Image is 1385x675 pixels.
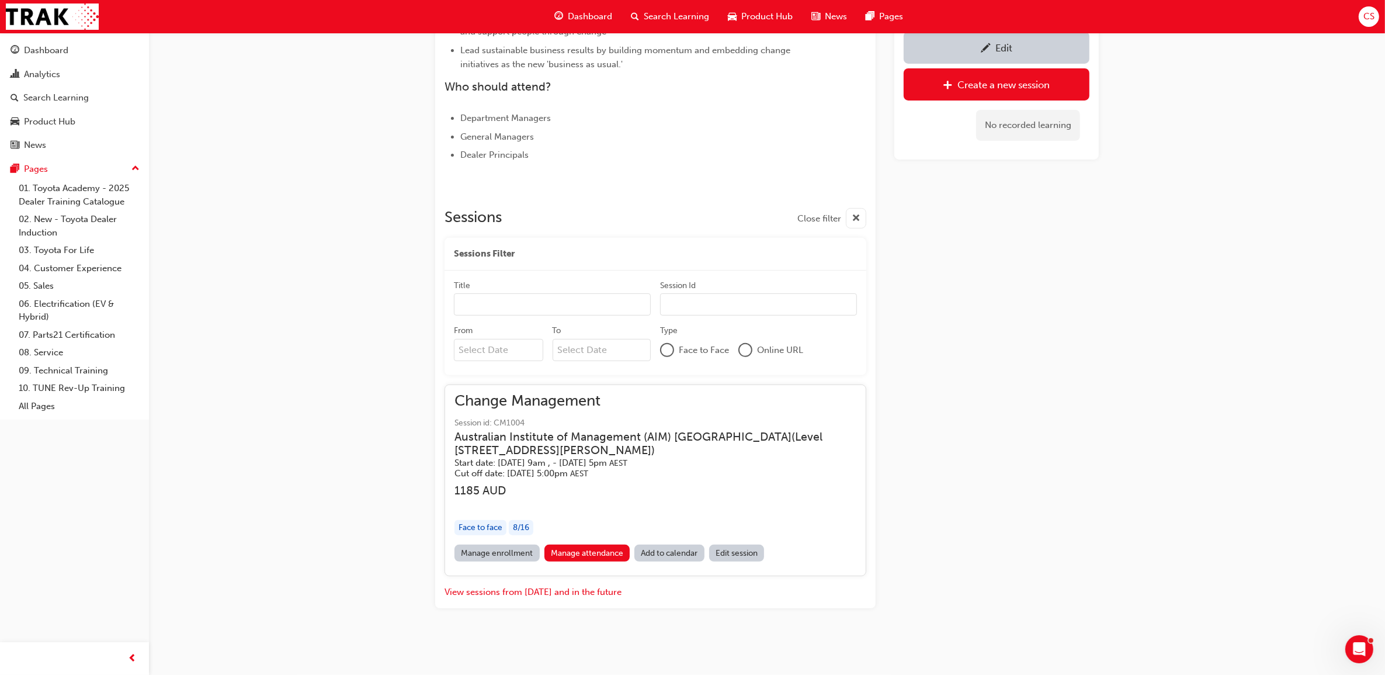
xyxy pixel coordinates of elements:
h3: 1185 AUD [454,484,856,497]
span: Search Learning [644,10,709,23]
span: Session id: CM1004 [454,417,856,430]
span: Lead sustainable business results by building momentum and embedding change initiatives as the ne... [460,45,793,70]
span: cross-icon [852,212,860,226]
input: To [553,339,651,361]
a: Manage attendance [544,545,630,562]
div: No recorded learning [976,110,1080,141]
a: search-iconSearch Learning [622,5,718,29]
a: Create a new session [904,68,1089,101]
a: Manage enrollment [454,545,540,562]
div: Product Hub [24,115,75,129]
div: Pages [24,162,48,176]
span: Who should attend? [445,80,551,94]
span: pencil-icon [981,43,991,55]
a: News [5,134,144,156]
a: news-iconNews [802,5,856,29]
span: news-icon [811,9,820,24]
a: Analytics [5,64,144,85]
button: View sessions from [DATE] and in the future [445,586,622,599]
div: Type [660,325,678,337]
span: pages-icon [866,9,874,24]
div: Title [454,280,470,292]
span: General Managers [460,131,534,142]
a: 09. Technical Training [14,362,144,380]
span: Close filter [797,212,841,226]
a: 07. Parts21 Certification [14,326,144,344]
a: 02. New - Toyota Dealer Induction [14,210,144,241]
a: 06. Electrification (EV & Hybrid) [14,295,144,326]
button: Change ManagementSession id: CM1004Australian Institute of Management (AIM) [GEOGRAPHIC_DATA](Lev... [454,394,856,566]
span: News [825,10,847,23]
div: Search Learning [23,91,89,105]
span: CS [1363,10,1374,23]
a: All Pages [14,397,144,416]
button: Close filter [797,208,866,229]
div: From [454,325,473,337]
span: news-icon [11,140,19,151]
span: Online URL [757,344,803,357]
a: Search Learning [5,87,144,109]
div: Face to face [454,520,506,536]
button: DashboardAnalyticsSearch LearningProduct HubNews [5,37,144,158]
div: Edit [995,42,1012,54]
span: guage-icon [11,46,19,56]
span: Sessions Filter [454,247,515,261]
h3: Australian Institute of Management (AIM) [GEOGRAPHIC_DATA] ( Level [STREET_ADDRESS][PERSON_NAME] ) [454,430,838,458]
a: Add to calendar [634,545,704,562]
button: Pages [5,158,144,180]
img: Trak [6,4,99,30]
a: guage-iconDashboard [545,5,622,29]
a: 05. Sales [14,277,144,295]
a: 10. TUNE Rev-Up Training [14,379,144,397]
h5: Cut off date: [DATE] 5:00pm [454,468,838,479]
a: car-iconProduct Hub [718,5,802,29]
a: Edit session [709,545,765,562]
a: pages-iconPages [856,5,912,29]
span: prev-icon [129,652,137,666]
span: guage-icon [554,9,563,24]
div: News [24,139,46,152]
a: 04. Customer Experience [14,259,144,278]
div: To [553,325,561,337]
span: pages-icon [11,164,19,175]
a: 08. Service [14,344,144,362]
div: Session Id [660,280,696,292]
a: Edit [904,32,1089,64]
span: search-icon [631,9,639,24]
span: Dashboard [568,10,612,23]
span: car-icon [728,9,737,24]
span: Product Hub [741,10,793,23]
span: Department Managers [460,113,551,123]
span: Australian Eastern Standard Time AEST [570,469,588,479]
span: up-icon [131,161,140,176]
span: plus-icon [943,80,953,92]
span: Dealer Principals [460,150,529,160]
a: 01. Toyota Academy - 2025 Dealer Training Catalogue [14,179,144,210]
a: 03. Toyota For Life [14,241,144,259]
span: car-icon [11,117,19,127]
input: From [454,339,543,361]
iframe: Intercom live chat [1345,635,1373,663]
span: chart-icon [11,70,19,80]
span: Australian Eastern Standard Time AEST [609,458,627,468]
div: 8 / 16 [509,520,533,536]
span: Change Management [454,394,856,408]
div: Analytics [24,68,60,81]
span: Face to Face [679,344,729,357]
a: Product Hub [5,111,144,133]
span: Pages [879,10,903,23]
input: Session Id [660,293,857,316]
input: Title [454,293,651,316]
div: Create a new session [958,79,1050,91]
div: Dashboard [24,44,68,57]
h2: Sessions [445,208,502,229]
a: Dashboard [5,40,144,61]
button: CS [1359,6,1379,27]
span: search-icon [11,93,19,103]
h5: Start date: [DATE] 9am , - [DATE] 5pm [454,458,838,469]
